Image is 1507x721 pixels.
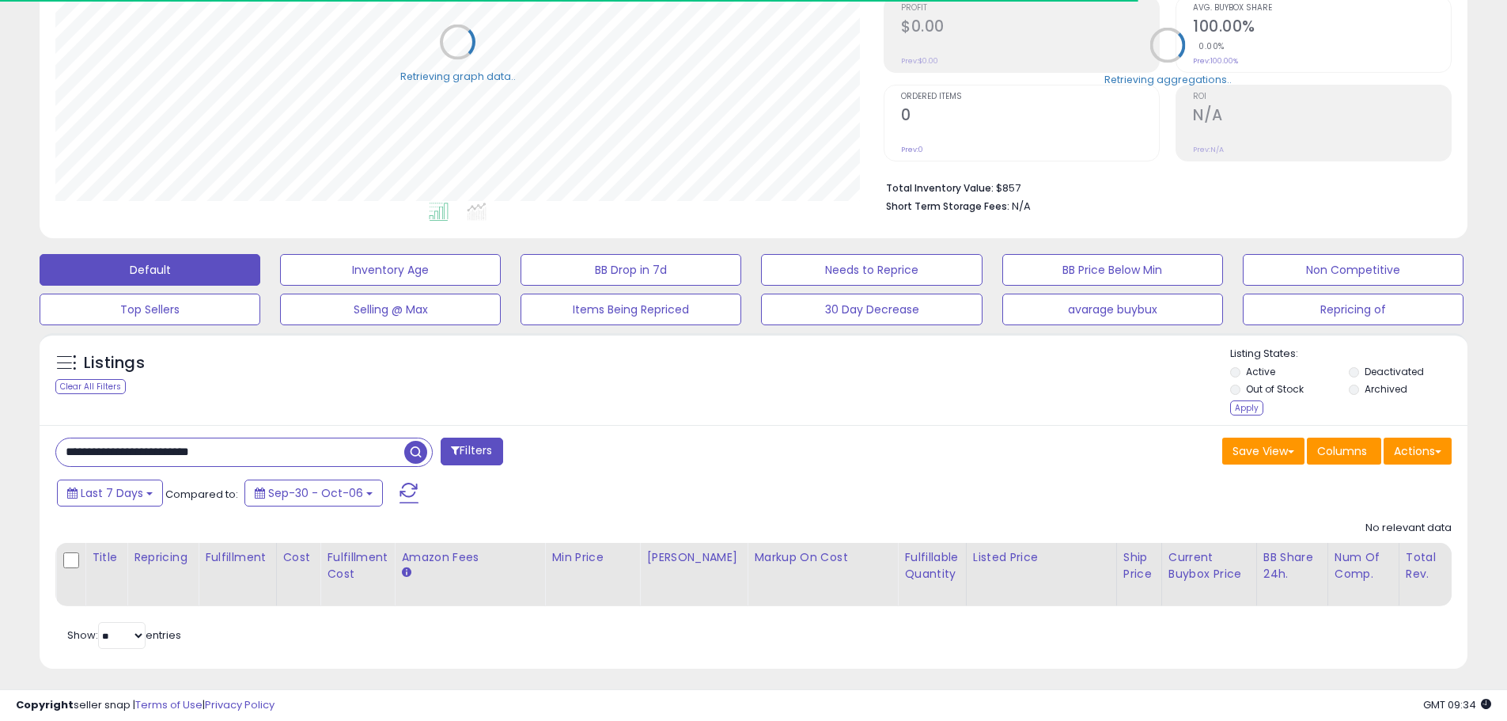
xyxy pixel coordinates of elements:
[646,549,740,566] div: [PERSON_NAME]
[1002,254,1223,286] button: BB Price Below Min
[1168,549,1250,582] div: Current Buybox Price
[761,254,982,286] button: Needs to Reprice
[244,480,383,507] button: Sep-30 - Oct-06
[1230,347,1467,362] p: Listing States:
[1317,443,1367,459] span: Columns
[16,697,74,712] strong: Copyright
[1384,438,1452,465] button: Actions
[67,628,181,643] span: Show: entries
[40,254,260,286] button: Default
[1123,549,1155,582] div: Ship Price
[1335,549,1392,582] div: Num of Comp.
[134,549,191,566] div: Repricing
[754,549,891,566] div: Markup on Cost
[1365,365,1424,378] label: Deactivated
[761,294,982,325] button: 30 Day Decrease
[441,438,502,465] button: Filters
[1104,72,1232,86] div: Retrieving aggregations..
[165,487,238,502] span: Compared to:
[40,294,260,325] button: Top Sellers
[551,549,633,566] div: Min Price
[1307,438,1381,465] button: Columns
[1406,549,1463,582] div: Total Rev.
[283,549,314,566] div: Cost
[1365,382,1407,396] label: Archived
[205,549,269,566] div: Fulfillment
[280,254,501,286] button: Inventory Age
[400,69,516,83] div: Retrieving graph data..
[1230,400,1263,416] div: Apply
[268,485,363,501] span: Sep-30 - Oct-06
[973,549,1110,566] div: Listed Price
[1246,382,1304,396] label: Out of Stock
[81,485,143,501] span: Last 7 Days
[748,543,898,606] th: The percentage added to the cost of goods (COGS) that forms the calculator for Min & Max prices.
[327,549,388,582] div: Fulfillment Cost
[401,549,538,566] div: Amazon Fees
[401,566,411,580] small: Amazon Fees.
[135,697,203,712] a: Terms of Use
[1365,521,1452,536] div: No relevant data
[55,379,126,394] div: Clear All Filters
[1246,365,1275,378] label: Active
[16,698,275,713] div: seller snap | |
[521,294,741,325] button: Items Being Repriced
[904,549,959,582] div: Fulfillable Quantity
[280,294,501,325] button: Selling @ Max
[92,549,120,566] div: Title
[1243,254,1463,286] button: Non Competitive
[84,352,145,374] h5: Listings
[521,254,741,286] button: BB Drop in 7d
[1263,549,1321,582] div: BB Share 24h.
[57,480,163,507] button: Last 7 Days
[1423,697,1491,712] span: 2025-10-14 09:34 GMT
[205,697,275,712] a: Privacy Policy
[1002,294,1223,325] button: avarage buybux
[1243,294,1463,325] button: Repricing of
[1222,438,1304,465] button: Save View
